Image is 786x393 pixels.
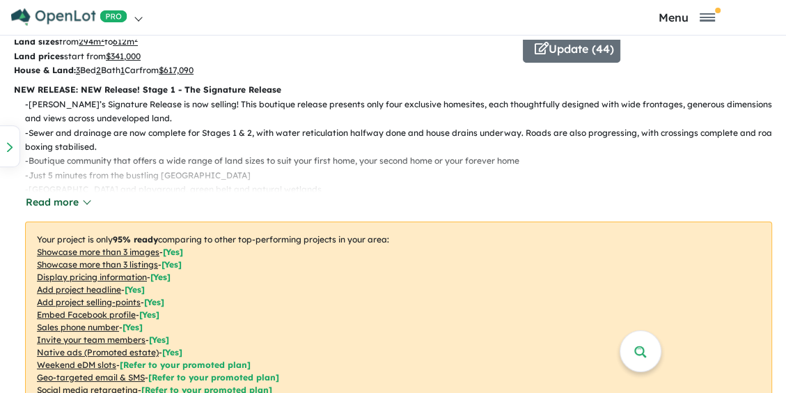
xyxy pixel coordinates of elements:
p: - [GEOGRAPHIC_DATA] and playground, green belt and natural wetlands [25,183,783,196]
u: Geo-targeted email & SMS [37,372,145,383]
u: 1 [120,65,125,75]
b: 95 % ready [113,234,158,245]
u: Showcase more than 3 images [37,247,159,257]
u: 612 m [113,36,138,47]
p: Bed Bath Car from [14,63,512,77]
sup: 2 [134,36,138,43]
span: [Yes] [162,347,182,357]
button: Toggle navigation [591,10,783,24]
span: [Refer to your promoted plan] [148,372,279,383]
span: [ Yes ] [150,272,171,282]
u: Invite your team members [37,334,146,345]
u: 294 m [79,36,104,47]
u: Add project selling-points [37,297,141,307]
u: Showcase more than 3 listings [37,259,158,270]
p: - Boutique community that offers a wide range of land sizes to suit your first home, your second ... [25,154,783,168]
u: $ 617,090 [159,65,194,75]
p: start from [14,49,512,63]
span: [ Yes ] [123,322,143,332]
p: - Just 5 minutes from the bustling [GEOGRAPHIC_DATA] [25,169,783,183]
span: [ Yes ] [162,259,182,270]
u: Weekend eDM slots [37,360,116,370]
p: - [PERSON_NAME]’s Signature Release is now selling! This boutique release presents only four excl... [25,98,783,126]
p: - Sewer and drainage are now complete for Stages 1 & 2, with water reticulation halfway done and ... [25,126,783,155]
p: NEW RELEASE: NEW Release! Stage 1 - The Signature Release [14,83,772,97]
u: Native ads (Promoted estate) [37,347,159,357]
u: Display pricing information [37,272,147,282]
u: 3 [76,65,80,75]
u: $ 341,000 [106,51,141,61]
sup: 2 [101,36,104,43]
span: [Refer to your promoted plan] [120,360,251,370]
b: Land prices [14,51,64,61]
b: Land sizes [14,36,59,47]
span: [ Yes ] [149,334,169,345]
span: [ Yes ] [125,284,145,295]
span: [ Yes ] [139,309,159,320]
span: [ Yes ] [144,297,164,307]
u: Sales phone number [37,322,119,332]
span: [ Yes ] [163,247,183,257]
button: Update (44) [523,35,620,63]
b: House & Land: [14,65,76,75]
u: 2 [96,65,101,75]
button: Read more [25,194,91,210]
img: Openlot PRO Logo White [11,8,127,26]
span: to [104,36,138,47]
u: Embed Facebook profile [37,309,136,320]
u: Add project headline [37,284,121,295]
p: from [14,35,512,49]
